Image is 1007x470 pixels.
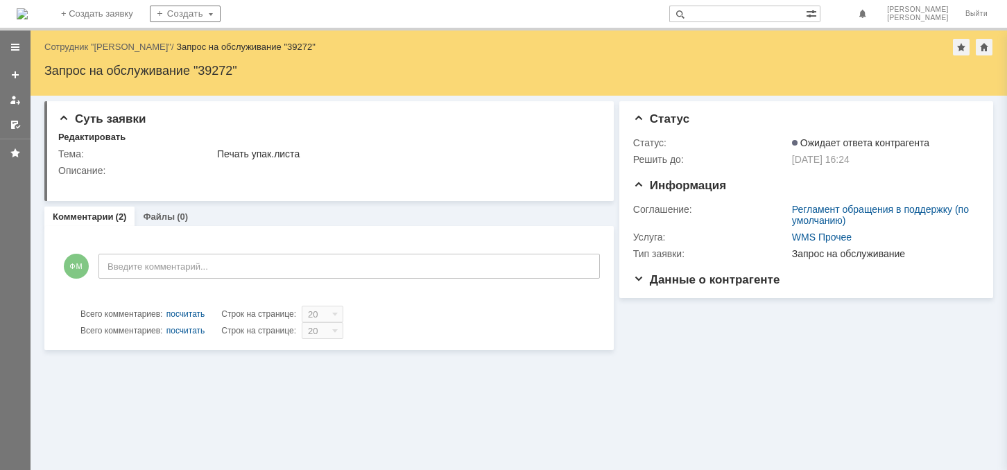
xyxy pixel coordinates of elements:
div: Соглашение: [633,204,789,215]
div: Тема: [58,148,214,159]
a: Комментарии [53,211,114,222]
span: Ожидает ответа контрагента [792,137,929,148]
img: logo [17,8,28,19]
span: Всего комментариев: [80,309,162,319]
div: Услуга: [633,232,789,243]
i: Строк на странице: [80,306,296,322]
div: / [44,42,176,52]
span: ФМ [64,254,89,279]
a: Регламент обращения в поддержку (по умолчанию) [792,204,969,226]
i: Строк на странице: [80,322,296,339]
a: Мои согласования [4,114,26,136]
div: (2) [116,211,127,222]
span: [PERSON_NAME] [887,14,949,22]
div: Создать [150,6,221,22]
span: Расширенный поиск [806,6,820,19]
a: Мои заявки [4,89,26,111]
span: Информация [633,179,726,192]
div: Печать упак.листа [217,148,594,159]
span: [PERSON_NAME] [887,6,949,14]
a: Файлы [143,211,175,222]
span: [DATE] 16:24 [792,154,850,165]
div: Запрос на обслуживание [792,248,973,259]
div: Сделать домашней страницей [976,39,992,55]
a: WMS Прочее [792,232,852,243]
div: (0) [177,211,188,222]
div: Решить до: [633,154,789,165]
span: Всего комментариев: [80,326,162,336]
div: Редактировать [58,132,126,143]
div: Тип заявки: [633,248,789,259]
div: Запрос на обслуживание "39272" [176,42,316,52]
a: Создать заявку [4,64,26,86]
div: Запрос на обслуживание "39272" [44,64,993,78]
a: Перейти на домашнюю страницу [17,8,28,19]
div: Статус: [633,137,789,148]
div: посчитать [166,322,205,339]
div: посчитать [166,306,205,322]
span: Статус [633,112,689,125]
span: Суть заявки [58,112,146,125]
div: Описание: [58,165,597,176]
span: Данные о контрагенте [633,273,780,286]
a: Сотрудник "[PERSON_NAME]" [44,42,171,52]
div: Добавить в избранное [953,39,970,55]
